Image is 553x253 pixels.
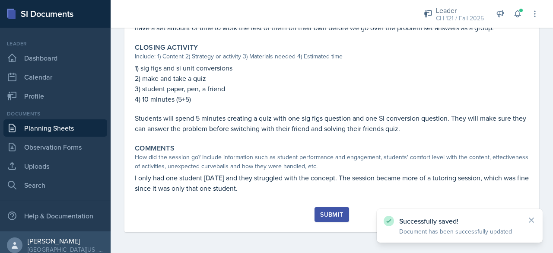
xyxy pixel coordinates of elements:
label: Closing Activity [135,43,198,52]
p: Successfully saved! [399,217,520,225]
div: Submit [320,211,343,218]
a: Dashboard [3,49,107,67]
div: Documents [3,110,107,118]
p: 1) sig figs and si unit conversions [135,63,529,73]
p: 4) 10 minutes (5+5) [135,94,529,104]
a: Profile [3,87,107,105]
label: Comments [135,144,175,153]
a: Calendar [3,68,107,86]
div: Leader [3,40,107,48]
div: Leader [436,5,484,16]
div: Help & Documentation [3,207,107,224]
div: [PERSON_NAME] [28,237,104,245]
div: Include: 1) Content 2) Strategy or activity 3) Materials needed 4) Estimated time [135,52,529,61]
p: 3) student paper, pen, a friend [135,83,529,94]
a: Uploads [3,157,107,175]
p: I only had one student [DATE] and they struggled with the concept. The session became more of a t... [135,173,529,193]
div: CH 121 / Fall 2025 [436,14,484,23]
p: Students will spend 5 minutes creating a quiz with one sig figs question and one SI conversion qu... [135,113,529,134]
button: Submit [315,207,349,222]
a: Observation Forms [3,138,107,156]
a: Search [3,176,107,194]
div: How did the session go? Include information such as student performance and engagement, students'... [135,153,529,171]
a: Planning Sheets [3,119,107,137]
p: Document has been successfully updated [399,227,520,236]
p: 2) make and take a quiz [135,73,529,83]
